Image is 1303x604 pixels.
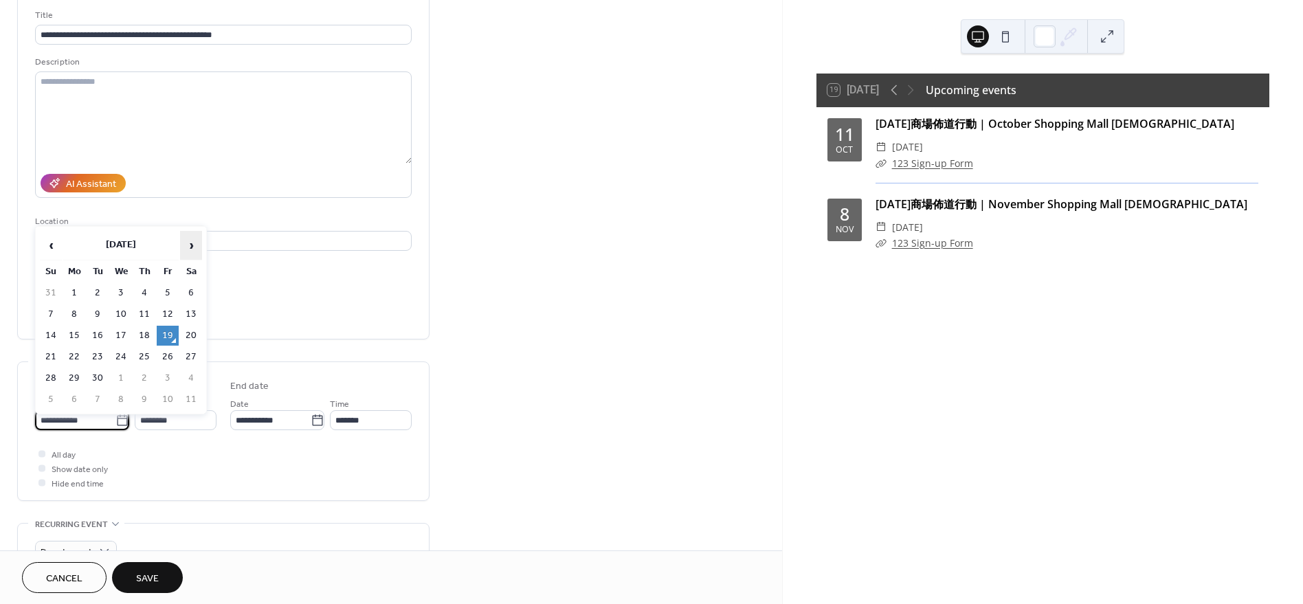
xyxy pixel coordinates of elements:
td: 4 [180,368,202,388]
span: › [181,232,201,259]
th: [DATE] [63,231,179,260]
span: ‹ [41,232,61,259]
td: 30 [87,368,109,388]
span: Cancel [46,572,82,586]
th: Th [133,262,155,282]
div: ​ [876,235,887,251]
td: 1 [110,368,132,388]
a: 123 Sign-up Form [892,236,973,249]
td: 4 [133,283,155,303]
td: 31 [40,283,62,303]
div: Description [35,55,409,69]
span: Hide end time [52,477,104,491]
span: Recurring event [35,517,108,532]
div: Oct [836,146,853,155]
td: 13 [180,304,202,324]
span: Do not repeat [41,544,92,560]
td: 16 [87,326,109,346]
th: Sa [180,262,202,282]
span: [DATE] [892,219,923,236]
div: Title [35,8,409,23]
span: Show date only [52,462,108,477]
td: 6 [180,283,202,303]
span: Date [230,397,249,412]
span: Time [330,397,349,412]
div: ​ [876,155,887,172]
td: 2 [133,368,155,388]
th: Mo [63,262,85,282]
td: 24 [110,347,132,367]
td: 10 [157,390,179,410]
td: 6 [63,390,85,410]
button: Cancel [22,562,107,593]
td: 1 [63,283,85,303]
th: We [110,262,132,282]
a: 123 Sign-up Form [892,157,973,170]
div: ​ [876,219,887,236]
td: 27 [180,347,202,367]
td: 12 [157,304,179,324]
span: All day [52,448,76,462]
td: 11 [133,304,155,324]
div: Location [35,214,409,229]
div: AI Assistant [66,177,116,192]
td: 9 [133,390,155,410]
div: End date [230,379,269,394]
td: 9 [87,304,109,324]
td: 29 [63,368,85,388]
td: 25 [133,347,155,367]
a: [DATE]商場佈道行動 | October Shopping Mall [DEMOGRAPHIC_DATA] [876,116,1234,131]
div: Upcoming events [926,82,1016,98]
button: AI Assistant [41,174,126,192]
td: 23 [87,347,109,367]
td: 15 [63,326,85,346]
div: 8 [840,205,849,223]
th: Fr [157,262,179,282]
td: 28 [40,368,62,388]
td: 22 [63,347,85,367]
td: 20 [180,326,202,346]
td: 11 [180,390,202,410]
td: 7 [40,304,62,324]
a: [DATE]商場佈道行動 | November Shopping Mall [DEMOGRAPHIC_DATA] [876,197,1247,212]
td: 17 [110,326,132,346]
span: [DATE] [892,139,923,155]
td: 8 [110,390,132,410]
td: 3 [110,283,132,303]
div: ​ [876,139,887,155]
span: Save [136,572,159,586]
td: 21 [40,347,62,367]
th: Su [40,262,62,282]
td: 10 [110,304,132,324]
div: 11 [835,126,854,143]
td: 19 [157,326,179,346]
button: Save [112,562,183,593]
td: 5 [40,390,62,410]
div: Nov [836,225,854,234]
td: 5 [157,283,179,303]
td: 7 [87,390,109,410]
th: Tu [87,262,109,282]
td: 8 [63,304,85,324]
td: 26 [157,347,179,367]
td: 2 [87,283,109,303]
td: 14 [40,326,62,346]
td: 18 [133,326,155,346]
td: 3 [157,368,179,388]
